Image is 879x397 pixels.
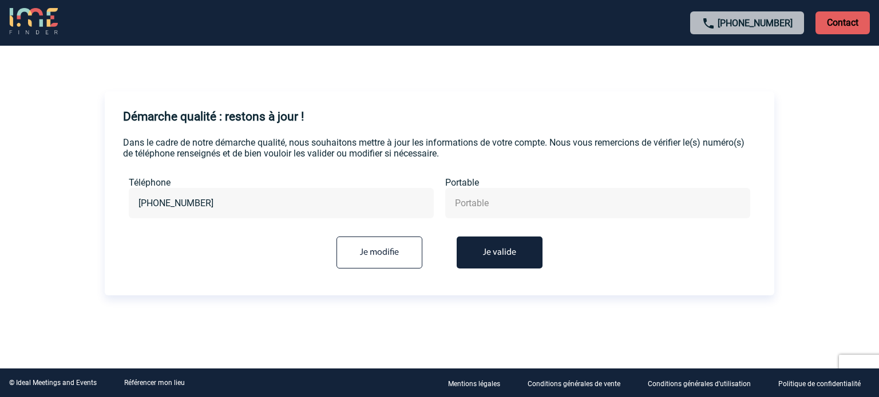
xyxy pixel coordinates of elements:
[439,378,518,388] a: Mentions légales
[718,18,793,29] a: [PHONE_NUMBER]
[124,379,185,387] a: Référencer mon lieu
[445,177,750,188] label: Portable
[336,236,422,268] input: Je modifie
[452,195,743,211] input: Portable
[448,380,500,388] p: Mentions légales
[123,137,756,159] p: Dans le cadre de notre démarche qualité, nous souhaitons mettre à jour les informations de votre ...
[129,177,434,188] label: Téléphone
[518,378,639,388] a: Conditions générales de vente
[457,236,543,268] button: Je valide
[648,380,751,388] p: Conditions générales d'utilisation
[815,11,870,34] p: Contact
[639,378,769,388] a: Conditions générales d'utilisation
[123,110,304,123] h4: Démarche qualité : restons à jour !
[769,378,879,388] a: Politique de confidentialité
[778,380,861,388] p: Politique de confidentialité
[9,379,97,387] div: © Ideal Meetings and Events
[136,195,427,211] input: Téléphone
[528,380,620,388] p: Conditions générales de vente
[702,17,715,30] img: call-24-px.png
